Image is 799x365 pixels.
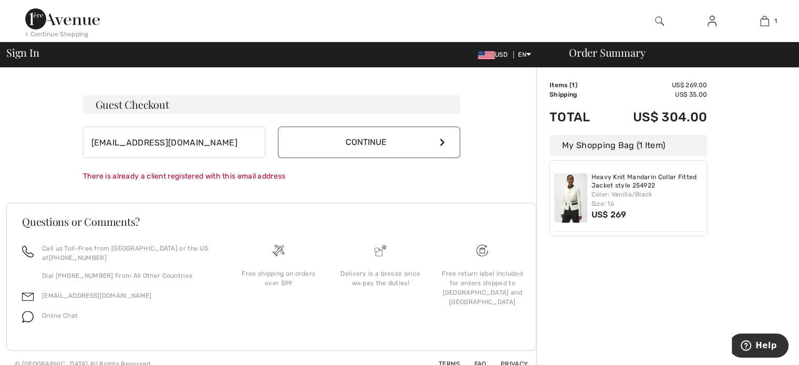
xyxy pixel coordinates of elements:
img: chat [22,311,34,322]
a: Sign In [699,15,725,28]
img: My Info [708,15,717,27]
img: Delivery is a breeze since we pay the duties! [375,245,386,256]
td: US$ 304.00 [605,99,707,135]
div: Free shipping on orders over $99 [236,269,321,288]
span: Sign In [6,47,39,58]
img: US Dollar [478,51,495,59]
div: Free return label included for orders shipped to [GEOGRAPHIC_DATA] and [GEOGRAPHIC_DATA] [440,269,525,307]
a: [PHONE_NUMBER] [49,254,107,262]
img: email [22,291,34,303]
p: Call us Toll-Free from [GEOGRAPHIC_DATA] or the US at [42,244,215,263]
td: Total [549,99,605,135]
img: 1ère Avenue [25,8,100,29]
span: 1 [572,81,575,89]
span: EN [518,51,531,58]
div: < Continue Shopping [25,29,89,39]
td: US$ 269.00 [605,80,707,90]
h3: Guest Checkout [83,95,460,114]
span: 1 [774,16,777,26]
span: USD [478,51,512,58]
div: There is already a client registered with this email address [83,171,460,182]
input: E-mail [83,127,265,158]
td: US$ 35.00 [605,90,707,99]
div: Delivery is a breeze since we pay the duties! [338,269,423,288]
span: Online Chat [42,312,78,319]
a: Heavy Knit Mandarin Collar Fitted Jacket style 254922 [592,173,703,190]
iframe: Opens a widget where you can find more information [732,333,788,360]
div: Order Summary [556,47,793,58]
a: [EMAIL_ADDRESS][DOMAIN_NAME] [42,292,151,299]
img: call [22,246,34,257]
h3: Questions or Comments? [22,216,521,227]
img: Free shipping on orders over $99 [476,245,488,256]
img: My Bag [760,15,769,27]
td: Shipping [549,90,605,99]
p: Dial [PHONE_NUMBER] From All Other Countries [42,271,215,280]
img: search the website [655,15,664,27]
div: My Shopping Bag (1 Item) [549,135,707,156]
td: Items ( ) [549,80,605,90]
button: Continue [278,127,460,158]
img: Free shipping on orders over $99 [273,245,284,256]
span: US$ 269 [592,210,627,220]
a: 1 [739,15,790,27]
div: Color: Vanilla/Black Size: 16 [592,190,703,208]
img: Heavy Knit Mandarin Collar Fitted Jacket style 254922 [554,173,587,223]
